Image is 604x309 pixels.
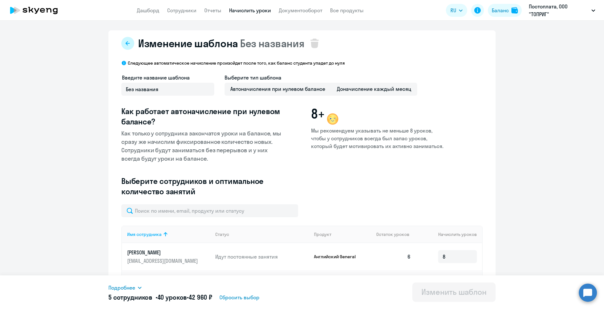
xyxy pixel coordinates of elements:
[330,7,364,14] a: Все продукты
[311,127,444,150] p: Мы рекомендуем указывать не меньше 8 уроков, чтобы у сотрудников всегда был запас уроков, который...
[314,231,371,237] div: Продукт
[189,293,212,301] span: 42 960 ₽
[371,243,416,270] td: 6
[376,231,409,237] span: Остаток уроков
[225,83,331,96] span: Автоначисления при нулевом балансе
[240,37,304,50] span: Без названия
[279,7,322,14] a: Документооборот
[219,293,259,301] span: Сбросить выбор
[108,293,212,302] h5: 5 сотрудников • •
[371,270,416,297] td: 8
[157,293,187,301] span: 40 уроков
[416,226,482,243] th: Начислить уроков
[121,83,214,96] input: Без названия
[446,4,467,17] button: RU
[215,231,309,237] div: Статус
[127,231,162,237] div: Имя сотрудника
[167,7,196,14] a: Сотрудники
[121,204,298,217] input: Поиск по имени, email, продукту или статусу
[225,74,417,81] h4: Выберите тип шаблона
[314,254,362,260] p: Английский General
[529,3,589,18] p: Постоплата, ООО "ТОПРИГ"
[137,7,159,14] a: Дашборд
[229,7,271,14] a: Начислить уроки
[314,231,331,237] div: Продукт
[421,287,487,297] div: Изменить шаблон
[412,282,496,302] button: Изменить шаблон
[121,106,285,127] h3: Как работает автоначисление при нулевом балансе?
[511,7,518,14] img: balance
[127,231,210,237] div: Имя сотрудника
[127,249,199,256] p: [PERSON_NAME]
[215,253,309,260] p: Идут постоянные занятия
[127,257,199,264] p: [EMAIL_ADDRESS][DOMAIN_NAME]
[376,231,416,237] div: Остаток уроков
[331,83,417,96] span: Доначисление каждый месяц
[121,129,285,163] p: Как только у сотрудника закончатся уроки на балансе, мы сразу же начислим фиксированное количеств...
[128,60,345,66] p: Следующее автоматическое начисление произойдет после того, как баланс студента упадет до нуля
[311,106,325,122] span: 8+
[138,37,238,50] span: Изменение шаблона
[325,111,340,127] img: wink
[492,6,509,14] div: Баланс
[450,6,456,14] span: RU
[526,3,599,18] button: Постоплата, ООО "ТОПРИГ"
[108,284,135,292] span: Подробнее
[122,74,190,81] span: Введите название шаблона
[121,176,285,197] h3: Выберите сотрудников и оптимальное количество занятий
[127,249,210,264] a: [PERSON_NAME][EMAIL_ADDRESS][DOMAIN_NAME]
[204,7,221,14] a: Отчеты
[215,231,229,237] div: Статус
[488,4,522,17] button: Балансbalance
